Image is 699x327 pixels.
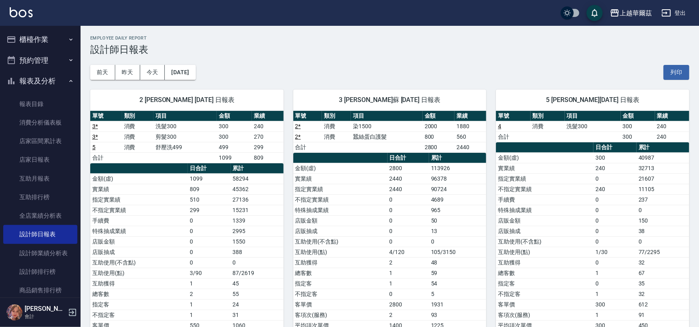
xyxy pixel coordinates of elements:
[593,247,637,257] td: 1/30
[388,153,429,163] th: 日合計
[637,215,689,226] td: 150
[90,35,689,41] h2: Employee Daily Report
[496,268,593,278] td: 總客數
[429,173,487,184] td: 96378
[188,268,231,278] td: 3/90
[429,268,487,278] td: 59
[496,247,593,257] td: 互助使用(點)
[429,289,487,299] td: 5
[90,184,188,194] td: 實業績
[122,111,154,121] th: 類別
[293,257,388,268] td: 互助獲得
[658,6,689,21] button: 登出
[351,131,423,142] td: 蠶絲蛋白護髮
[388,163,429,173] td: 2800
[90,257,188,268] td: 互助使用(不含點)
[293,205,388,215] td: 特殊抽成業績
[3,225,77,244] a: 設計師日報表
[303,96,477,104] span: 3 [PERSON_NAME]蘇 [DATE] 日報表
[531,111,565,121] th: 類別
[231,247,284,257] td: 388
[231,299,284,310] td: 24
[90,111,122,121] th: 單號
[3,244,77,262] a: 設計師業績分析表
[637,205,689,215] td: 0
[496,111,689,142] table: a dense table
[637,278,689,289] td: 35
[637,289,689,299] td: 32
[293,215,388,226] td: 店販金額
[217,142,252,152] td: 499
[496,184,593,194] td: 不指定實業績
[217,152,252,163] td: 1099
[593,152,637,163] td: 300
[496,194,593,205] td: 手續費
[593,184,637,194] td: 240
[429,257,487,268] td: 48
[188,278,231,289] td: 1
[3,150,77,169] a: 店家日報表
[188,173,231,184] td: 1099
[593,205,637,215] td: 0
[593,142,637,153] th: 日合計
[188,226,231,236] td: 0
[496,215,593,226] td: 店販金額
[388,268,429,278] td: 1
[496,299,593,310] td: 客單價
[140,65,165,80] button: 今天
[593,215,637,226] td: 0
[231,257,284,268] td: 0
[217,121,252,131] td: 300
[388,236,429,247] td: 0
[90,215,188,226] td: 手續費
[293,184,388,194] td: 指定實業績
[6,304,23,321] img: Person
[100,96,274,104] span: 2 [PERSON_NAME] [DATE] 日報表
[637,299,689,310] td: 612
[637,173,689,184] td: 21607
[593,289,637,299] td: 1
[217,131,252,142] td: 300
[593,278,637,289] td: 0
[293,173,388,184] td: 實業績
[231,268,284,278] td: 87/2619
[153,131,217,142] td: 剪髮300
[388,278,429,289] td: 1
[655,111,689,121] th: 業績
[188,163,231,174] th: 日合計
[165,65,195,80] button: [DATE]
[153,111,217,121] th: 項目
[388,226,429,236] td: 0
[293,247,388,257] td: 互助使用(點)
[90,268,188,278] td: 互助使用(點)
[188,205,231,215] td: 299
[231,226,284,236] td: 2995
[388,173,429,184] td: 2440
[565,111,621,121] th: 項目
[231,289,284,299] td: 55
[593,299,637,310] td: 300
[90,289,188,299] td: 總客數
[637,152,689,163] td: 40987
[429,163,487,173] td: 113926
[293,142,322,152] td: 合計
[496,289,593,299] td: 不指定客
[496,236,593,247] td: 互助使用(不含點)
[90,44,689,55] h3: 設計師日報表
[637,257,689,268] td: 32
[188,299,231,310] td: 1
[90,205,188,215] td: 不指定實業績
[90,152,122,163] td: 合計
[496,226,593,236] td: 店販抽成
[90,226,188,236] td: 特殊抽成業績
[252,121,284,131] td: 240
[593,310,637,320] td: 1
[322,111,351,121] th: 類別
[3,113,77,132] a: 消費分析儀表板
[454,142,486,152] td: 2440
[531,121,565,131] td: 消費
[429,184,487,194] td: 90724
[293,163,388,173] td: 金額(虛)
[25,305,66,313] h5: [PERSON_NAME]
[188,247,231,257] td: 0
